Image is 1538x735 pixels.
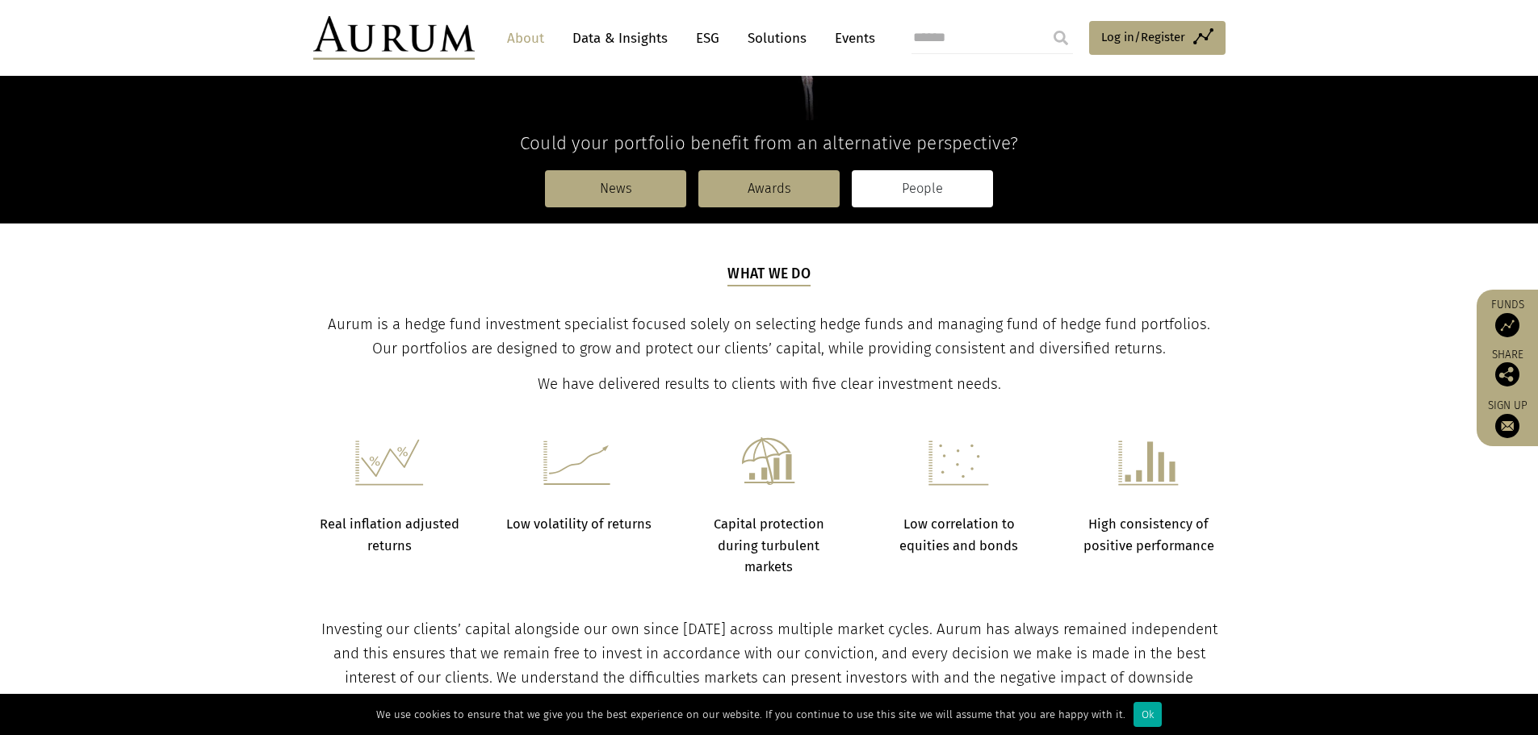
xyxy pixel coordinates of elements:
h5: What we do [727,264,811,286]
span: Log in/Register [1101,27,1185,47]
a: ESG [688,23,727,53]
img: Access Funds [1495,313,1519,337]
h4: Could your portfolio benefit from an alternative perspective? [313,132,1226,154]
a: About [499,23,552,53]
a: Funds [1485,298,1530,337]
a: Log in/Register [1089,21,1226,55]
strong: High consistency of positive performance [1083,516,1214,553]
div: Share [1485,349,1530,386]
strong: Low correlation to equities and bonds [899,516,1018,553]
div: Ok [1134,702,1162,727]
img: Sign up to our newsletter [1495,414,1519,438]
a: Data & Insights [564,23,676,53]
strong: Low volatility of returns [506,516,652,532]
span: Aurum is a hedge fund investment specialist focused solely on selecting hedge funds and managing ... [328,315,1210,357]
input: Submit [1045,22,1077,54]
a: People [852,170,993,207]
span: Investing our clients’ capital alongside our own since [DATE] across multiple market cycles. Auru... [321,620,1217,711]
a: Solutions [740,23,815,53]
strong: Real inflation adjusted returns [320,516,459,553]
span: We have delivered results to clients with five clear investment needs. [538,375,1001,393]
img: Aurum [313,16,475,60]
a: Awards [698,170,840,207]
a: Events [827,23,875,53]
a: News [545,170,686,207]
strong: Capital protection during turbulent markets [714,516,824,574]
img: Share this post [1495,362,1519,386]
a: Sign up [1485,399,1530,438]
